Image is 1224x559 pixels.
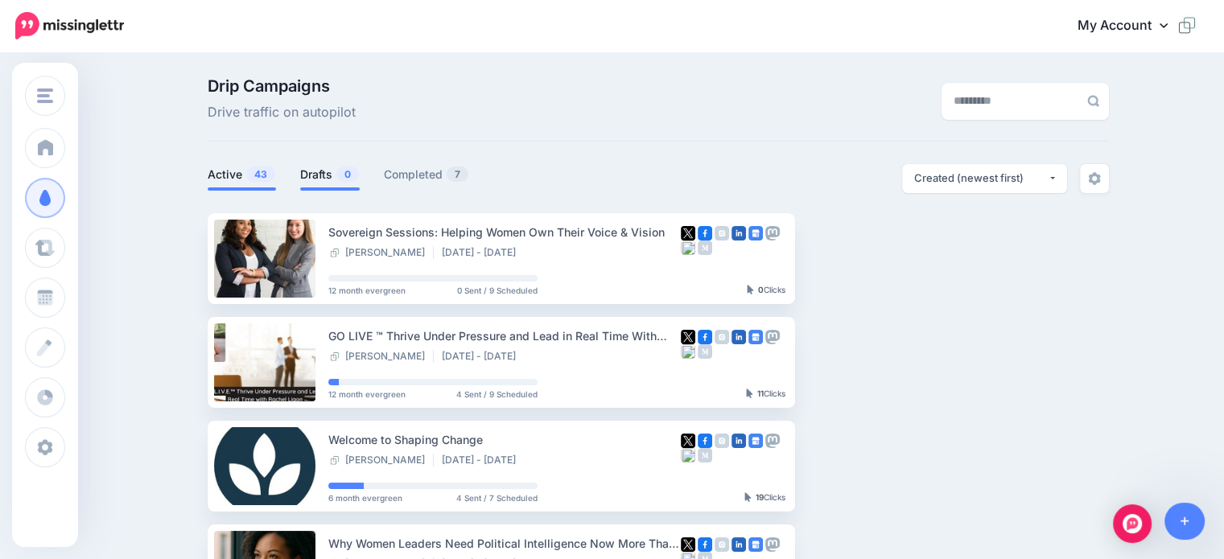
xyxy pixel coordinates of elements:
[447,166,468,182] span: 7
[681,448,695,462] img: bluesky-grey-square.png
[1088,172,1101,185] img: settings-grey.png
[757,388,764,398] b: 11
[15,12,124,39] img: Missinglettr
[681,226,695,240] img: twitter-square.png
[328,534,681,553] div: Why Women Leaders Need Political Intelligence Now More Than Ever
[328,454,434,467] li: [PERSON_NAME]
[744,492,752,502] img: pointer-grey-darker.png
[732,537,746,552] img: linkedin-square.png
[328,246,434,259] li: [PERSON_NAME]
[300,165,360,184] a: Drafts0
[715,537,729,552] img: instagram-grey-square.png
[1061,6,1200,46] a: My Account
[328,390,406,398] span: 12 month evergreen
[698,226,712,240] img: facebook-square.png
[732,226,746,240] img: linkedin-square.png
[715,434,729,448] img: instagram-grey-square.png
[732,434,746,448] img: linkedin-square.png
[681,240,695,255] img: bluesky-grey-square.png
[902,164,1067,193] button: Created (newest first)
[765,330,780,344] img: mastodon-grey-square.png
[208,78,356,94] span: Drip Campaigns
[328,223,681,241] div: Sovereign Sessions: Helping Women Own Their Voice & Vision
[698,330,712,344] img: facebook-square.png
[756,492,764,502] b: 19
[681,537,695,552] img: twitter-square.png
[37,88,53,103] img: menu.png
[758,285,764,294] b: 0
[457,286,538,294] span: 0 Sent / 9 Scheduled
[208,102,356,123] span: Drive traffic on autopilot
[748,434,763,448] img: google_business-square.png
[442,246,524,259] li: [DATE] - [DATE]
[328,350,434,363] li: [PERSON_NAME]
[765,537,780,552] img: mastodon-grey-square.png
[698,448,712,462] img: medium-grey-square.png
[698,537,712,552] img: facebook-square.png
[746,389,785,399] div: Clicks
[748,537,763,552] img: google_business-square.png
[747,285,754,294] img: pointer-grey-darker.png
[328,286,406,294] span: 12 month evergreen
[208,165,276,184] a: Active43
[748,330,763,344] img: google_business-square.png
[747,286,785,295] div: Clicks
[765,226,780,240] img: mastodon-grey-square.png
[456,494,538,502] span: 4 Sent / 7 Scheduled
[1113,504,1152,543] div: Open Intercom Messenger
[246,166,275,182] span: 43
[1087,95,1099,107] img: search-grey-6.png
[715,330,729,344] img: instagram-grey-square.png
[715,226,729,240] img: instagram-grey-square.png
[765,434,780,448] img: mastodon-grey-square.png
[746,388,753,398] img: pointer-grey-darker.png
[748,226,763,240] img: google_business-square.png
[336,166,359,182] span: 0
[681,434,695,448] img: twitter-square.png
[442,350,524,363] li: [DATE] - [DATE]
[698,434,712,448] img: facebook-square.png
[681,330,695,344] img: twitter-square.png
[698,240,712,255] img: medium-grey-square.png
[698,344,712,359] img: medium-grey-square.png
[328,430,681,449] div: Welcome to Shaping Change
[384,165,469,184] a: Completed7
[456,390,538,398] span: 4 Sent / 9 Scheduled
[914,171,1048,186] div: Created (newest first)
[732,330,746,344] img: linkedin-square.png
[328,494,402,502] span: 6 month evergreen
[442,454,524,467] li: [DATE] - [DATE]
[681,344,695,359] img: bluesky-grey-square.png
[744,493,785,503] div: Clicks
[328,327,681,345] div: GO LIVE ™ Thrive Under Pressure and Lead in Real Time With [PERSON_NAME]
